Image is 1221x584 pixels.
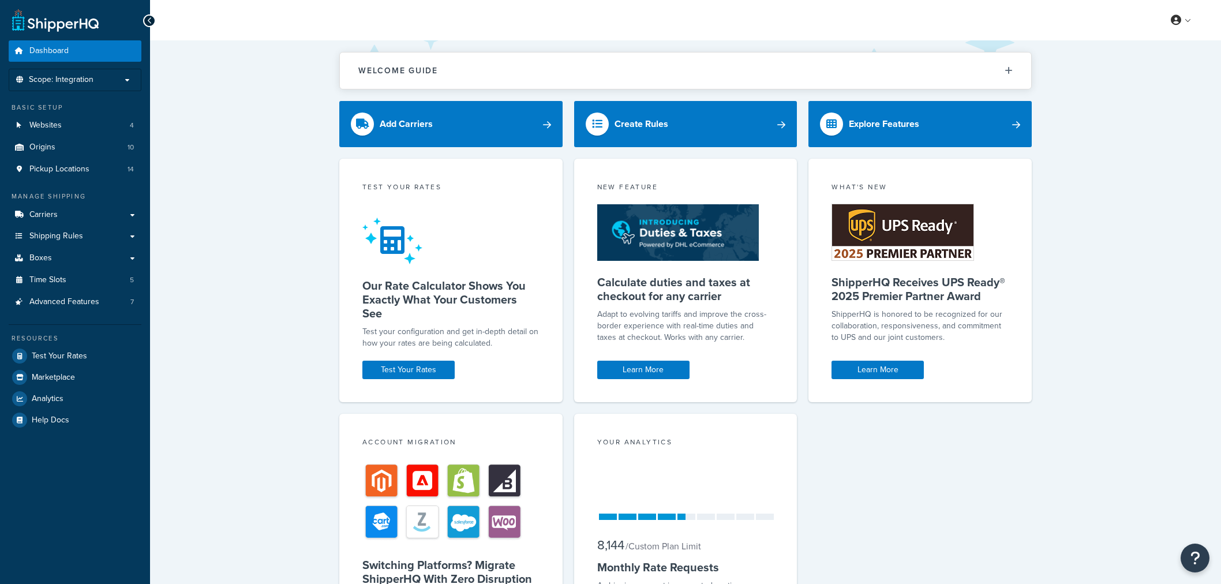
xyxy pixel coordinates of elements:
[32,415,69,425] span: Help Docs
[597,182,774,195] div: New Feature
[9,115,141,136] a: Websites4
[9,159,141,180] li: Pickup Locations
[29,297,99,307] span: Advanced Features
[9,367,141,388] a: Marketplace
[9,40,141,62] a: Dashboard
[832,309,1009,343] p: ShipperHQ is honored to be recognized for our collaboration, responsiveness, and commitment to UP...
[9,334,141,343] div: Resources
[9,269,141,291] li: Time Slots
[130,297,134,307] span: 7
[362,437,540,450] div: Account Migration
[380,116,433,132] div: Add Carriers
[9,269,141,291] a: Time Slots5
[9,248,141,269] a: Boxes
[128,164,134,174] span: 14
[615,116,668,132] div: Create Rules
[832,182,1009,195] div: What's New
[32,351,87,361] span: Test Your Rates
[597,309,774,343] p: Adapt to evolving tariffs and improve the cross-border experience with real-time duties and taxes...
[339,101,563,147] a: Add Carriers
[29,121,62,130] span: Websites
[597,536,624,555] span: 8,144
[32,394,63,404] span: Analytics
[358,66,438,75] h2: Welcome Guide
[362,279,540,320] h5: Our Rate Calculator Shows You Exactly What Your Customers See
[9,103,141,113] div: Basic Setup
[9,291,141,313] a: Advanced Features7
[597,560,774,574] h5: Monthly Rate Requests
[9,115,141,136] li: Websites
[362,182,540,195] div: Test your rates
[832,275,1009,303] h5: ShipperHQ Receives UPS Ready® 2025 Premier Partner Award
[29,143,55,152] span: Origins
[29,75,93,85] span: Scope: Integration
[9,192,141,201] div: Manage Shipping
[32,373,75,383] span: Marketplace
[9,291,141,313] li: Advanced Features
[29,46,69,56] span: Dashboard
[832,361,924,379] a: Learn More
[29,253,52,263] span: Boxes
[128,143,134,152] span: 10
[9,410,141,430] a: Help Docs
[9,137,141,158] a: Origins10
[849,116,919,132] div: Explore Features
[626,540,701,553] small: / Custom Plan Limit
[29,210,58,220] span: Carriers
[597,437,774,450] div: Your Analytics
[9,204,141,226] a: Carriers
[9,346,141,366] a: Test Your Rates
[130,121,134,130] span: 4
[597,361,690,379] a: Learn More
[340,53,1031,89] button: Welcome Guide
[29,231,83,241] span: Shipping Rules
[574,101,797,147] a: Create Rules
[9,388,141,409] a: Analytics
[29,164,89,174] span: Pickup Locations
[9,159,141,180] a: Pickup Locations14
[130,275,134,285] span: 5
[362,326,540,349] div: Test your configuration and get in-depth detail on how your rates are being calculated.
[808,101,1032,147] a: Explore Features
[9,137,141,158] li: Origins
[9,226,141,247] a: Shipping Rules
[29,275,66,285] span: Time Slots
[597,275,774,303] h5: Calculate duties and taxes at checkout for any carrier
[1181,544,1209,572] button: Open Resource Center
[362,361,455,379] a: Test Your Rates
